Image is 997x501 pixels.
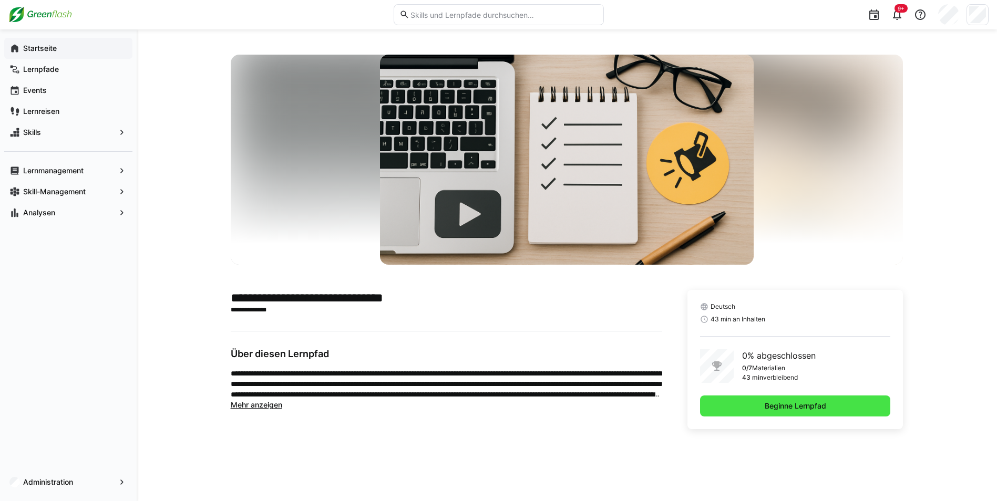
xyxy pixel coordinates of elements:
[711,315,765,323] span: 43 min an Inhalten
[763,373,798,382] p: verbleibend
[898,5,905,12] span: 9+
[742,373,763,382] p: 43 min
[742,349,816,362] p: 0% abgeschlossen
[231,348,662,360] h3: Über diesen Lernpfad
[742,364,752,372] p: 0/7
[700,395,891,416] button: Beginne Lernpfad
[711,302,735,311] span: Deutsch
[763,401,828,411] span: Beginne Lernpfad
[409,10,598,19] input: Skills und Lernpfade durchsuchen…
[231,400,282,409] span: Mehr anzeigen
[752,364,785,372] p: Materialien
